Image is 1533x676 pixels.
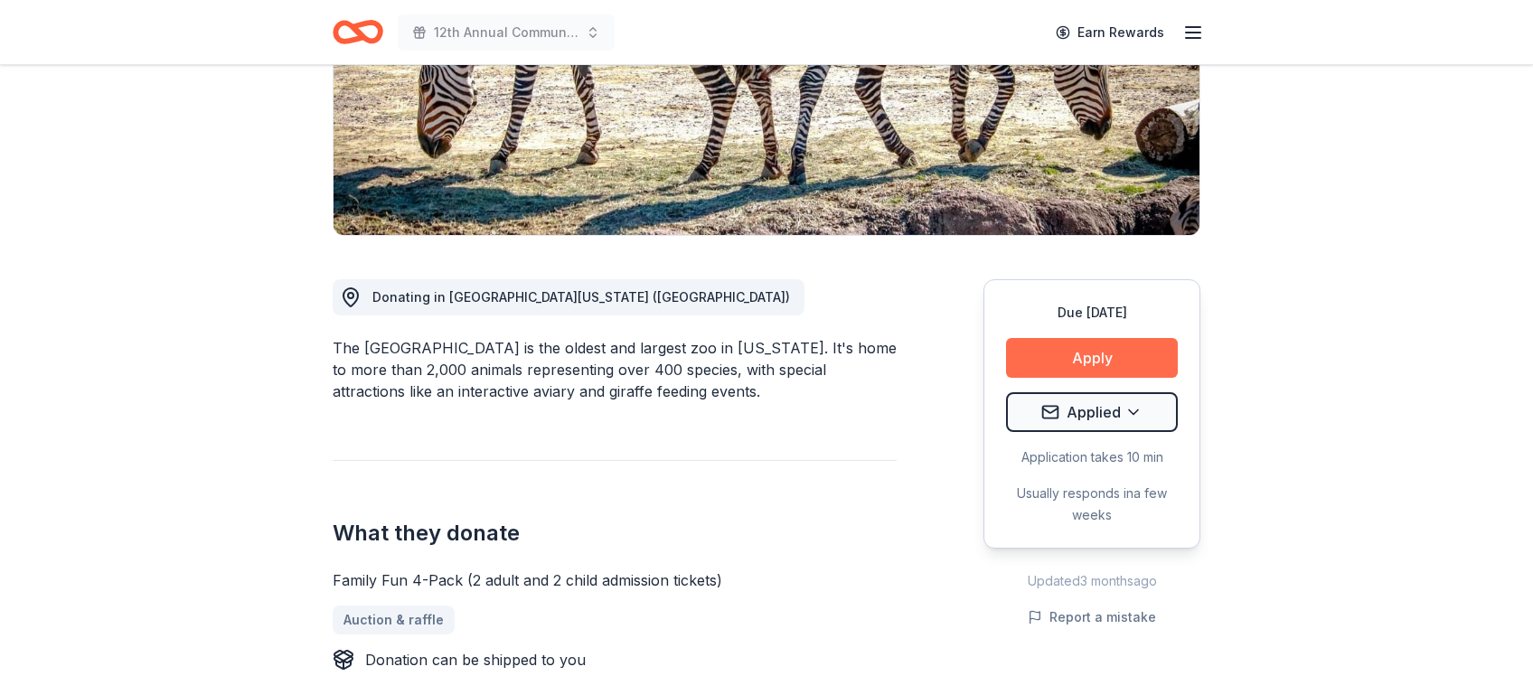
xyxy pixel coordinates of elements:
[1045,16,1175,49] a: Earn Rewards
[983,570,1200,592] div: Updated 3 months ago
[333,569,897,591] div: Family Fun 4-Pack (2 adult and 2 child admission tickets)
[333,337,897,402] div: The [GEOGRAPHIC_DATA] is the oldest and largest zoo in [US_STATE]. It's home to more than 2,000 a...
[1006,446,1178,468] div: Application takes 10 min
[1067,400,1121,424] span: Applied
[333,519,897,548] h2: What they donate
[1028,606,1156,628] button: Report a mistake
[398,14,615,51] button: 12th Annual Community Appreciation Dinner & Fundraiser
[1006,338,1178,378] button: Apply
[434,22,578,43] span: 12th Annual Community Appreciation Dinner & Fundraiser
[1006,392,1178,432] button: Applied
[1006,483,1178,526] div: Usually responds in a few weeks
[333,11,383,53] a: Home
[1006,302,1178,324] div: Due [DATE]
[333,606,455,634] a: Auction & raffle
[372,289,790,305] span: Donating in [GEOGRAPHIC_DATA][US_STATE] ([GEOGRAPHIC_DATA])
[365,649,586,671] div: Donation can be shipped to you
